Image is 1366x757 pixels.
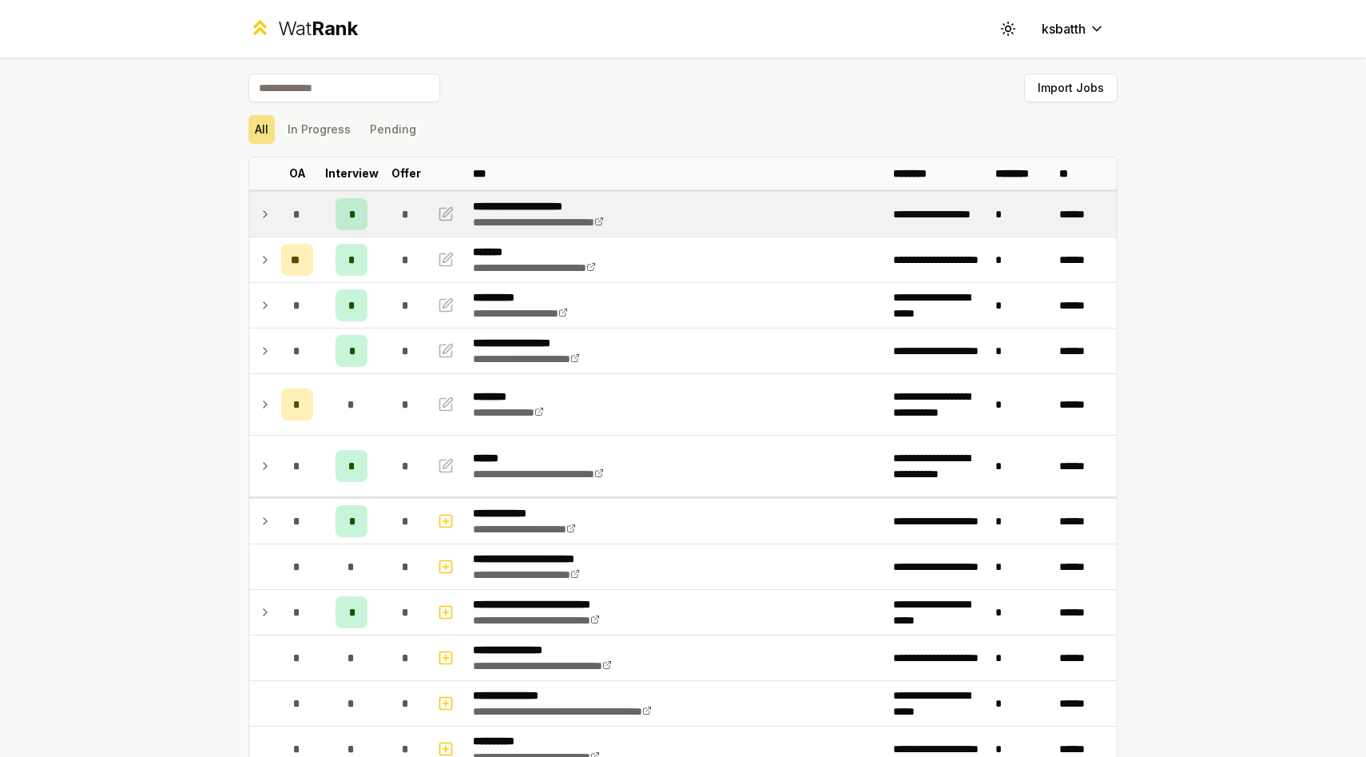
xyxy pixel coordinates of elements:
[1029,14,1118,43] button: ksbatth
[281,115,357,144] button: In Progress
[248,115,275,144] button: All
[289,165,306,181] p: OA
[363,115,423,144] button: Pending
[325,165,379,181] p: Interview
[1042,19,1086,38] span: ksbatth
[248,16,358,42] a: WatRank
[1024,74,1118,102] button: Import Jobs
[391,165,421,181] p: Offer
[278,16,358,42] div: Wat
[312,17,358,40] span: Rank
